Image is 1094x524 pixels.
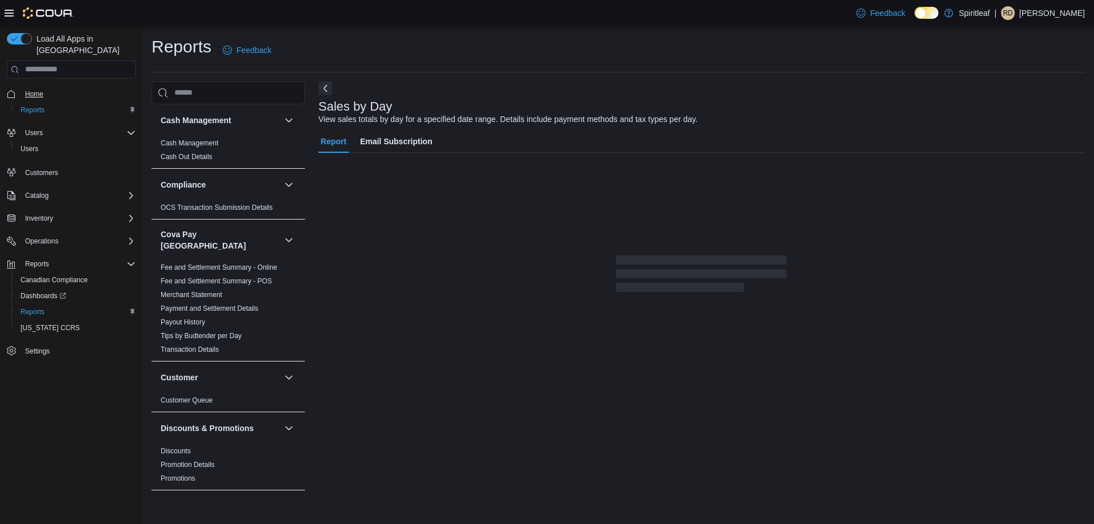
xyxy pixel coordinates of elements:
a: Cash Out Details [161,153,213,161]
span: Tips by Budtender per Day [161,331,242,340]
span: [US_STATE] CCRS [21,323,80,332]
span: Cash Management [161,139,218,148]
a: Payment and Settlement Details [161,304,258,312]
span: Washington CCRS [16,321,136,335]
span: Reports [25,259,49,269]
a: Customer Queue [161,396,213,404]
span: Home [25,90,43,99]
button: Canadian Compliance [11,272,140,288]
a: Home [21,87,48,101]
span: Reports [16,103,136,117]
a: Reports [16,103,49,117]
span: Inventory [21,212,136,225]
button: Compliance [161,179,280,190]
p: Spiritleaf [959,6,990,20]
a: Cash Management [161,139,218,147]
a: Customers [21,166,63,180]
span: Home [21,87,136,101]
button: Discounts & Promotions [161,423,280,434]
a: [US_STATE] CCRS [16,321,84,335]
span: Users [21,126,136,140]
button: Cova Pay [GEOGRAPHIC_DATA] [282,233,296,247]
button: Customer [161,372,280,383]
button: Reports [2,256,140,272]
button: Reports [11,304,140,320]
span: Canadian Compliance [21,275,88,285]
div: Cova Pay [GEOGRAPHIC_DATA] [152,261,305,361]
button: Compliance [282,178,296,192]
span: Operations [25,237,59,246]
span: Users [21,144,38,153]
a: Feedback [218,39,276,62]
a: Dashboards [11,288,140,304]
span: Customers [21,165,136,179]
span: Discounts [161,446,191,456]
h3: Sales by Day [319,100,393,113]
button: Users [11,141,140,157]
h3: Compliance [161,179,206,190]
a: Settings [21,344,54,358]
button: Catalog [21,189,53,202]
span: Dashboards [21,291,66,300]
h1: Reports [152,35,211,58]
span: Merchant Statement [161,290,222,299]
button: Users [21,126,47,140]
span: Payment and Settlement Details [161,304,258,313]
a: Dashboards [16,289,71,303]
span: Transaction Details [161,345,219,354]
a: Fee and Settlement Summary - POS [161,277,272,285]
button: Inventory [2,210,140,226]
span: Reports [21,257,136,271]
span: Payout History [161,318,205,327]
a: Payout History [161,318,205,326]
button: Home [2,86,140,102]
button: Cash Management [282,113,296,127]
img: Cova [23,7,74,19]
span: Customers [25,168,58,177]
span: Feedback [870,7,905,19]
span: Operations [21,234,136,248]
span: Fee and Settlement Summary - Online [161,263,277,272]
a: Promotions [161,474,195,482]
span: Reports [16,305,136,319]
h3: Customer [161,372,198,383]
button: Settings [2,343,140,359]
a: Transaction Details [161,346,219,354]
span: Users [16,142,136,156]
span: Email Subscription [360,130,432,153]
span: Fee and Settlement Summary - POS [161,277,272,286]
span: RD [1003,6,1013,20]
button: [US_STATE] CCRS [11,320,140,336]
a: Discounts [161,447,191,455]
div: View sales totals by day for a specified date range. Details include payment methods and tax type... [319,113,698,125]
p: | [994,6,997,20]
span: Catalog [25,191,48,200]
span: Dashboards [16,289,136,303]
span: Load All Apps in [GEOGRAPHIC_DATA] [32,33,136,56]
a: Tips by Budtender per Day [161,332,242,340]
button: Customer [282,371,296,384]
span: Customer Queue [161,396,213,405]
span: Cash Out Details [161,152,213,161]
div: Ravi D [1001,6,1015,20]
span: Settings [21,344,136,358]
div: Discounts & Promotions [152,444,305,490]
button: Reports [21,257,54,271]
button: Operations [21,234,63,248]
button: Discounts & Promotions [282,421,296,435]
button: Inventory [21,212,58,225]
span: Canadian Compliance [16,273,136,287]
input: Dark Mode [915,7,938,19]
span: Promotions [161,474,195,483]
button: Cash Management [161,115,280,126]
button: Cova Pay [GEOGRAPHIC_DATA] [161,229,280,251]
button: Next [319,82,332,95]
span: Inventory [25,214,53,223]
a: Users [16,142,43,156]
button: Catalog [2,188,140,204]
div: Compliance [152,201,305,219]
a: Merchant Statement [161,291,222,299]
span: Users [25,128,43,137]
